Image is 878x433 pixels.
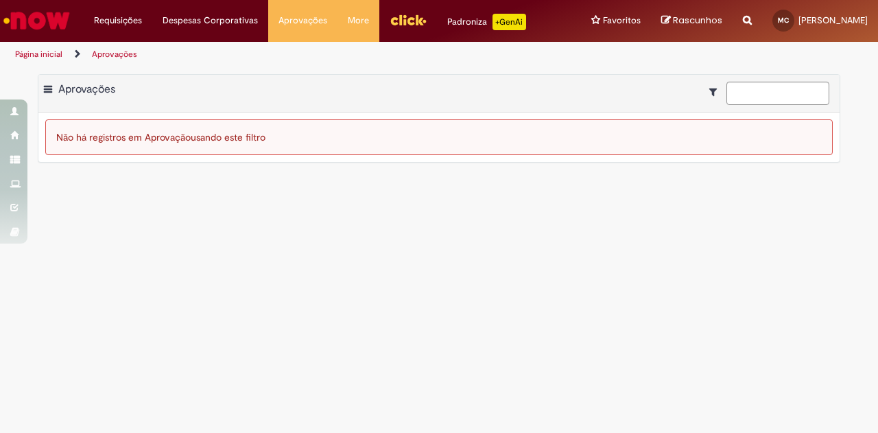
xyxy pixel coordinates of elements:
[278,14,327,27] span: Aprovações
[191,131,265,143] span: usando este filtro
[348,14,369,27] span: More
[661,14,722,27] a: Rascunhos
[798,14,868,26] span: [PERSON_NAME]
[709,87,724,97] i: Mostrar filtros para: Suas Solicitações
[1,7,72,34] img: ServiceNow
[447,14,526,30] div: Padroniza
[15,49,62,60] a: Página inicial
[163,14,258,27] span: Despesas Corporativas
[92,49,137,60] a: Aprovações
[45,119,833,155] div: Não há registros em Aprovação
[58,82,115,96] span: Aprovações
[10,42,575,67] ul: Trilhas de página
[778,16,789,25] span: MC
[673,14,722,27] span: Rascunhos
[493,14,526,30] p: +GenAi
[94,14,142,27] span: Requisições
[390,10,427,30] img: click_logo_yellow_360x200.png
[603,14,641,27] span: Favoritos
